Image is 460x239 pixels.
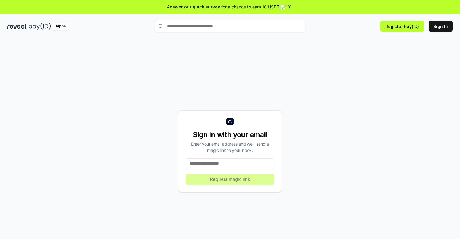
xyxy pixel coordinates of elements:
img: pay_id [29,23,51,30]
div: Enter your email address and we’ll send a magic link to your inbox. [186,141,274,153]
div: Alpha [52,23,69,30]
span: Answer our quick survey [167,4,220,10]
img: reveel_dark [7,23,27,30]
span: for a chance to earn 10 USDT 📝 [221,4,286,10]
div: Sign in with your email [186,130,274,140]
button: Sign In [429,21,453,32]
button: Register Pay(ID) [380,21,424,32]
img: logo_small [226,118,234,125]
